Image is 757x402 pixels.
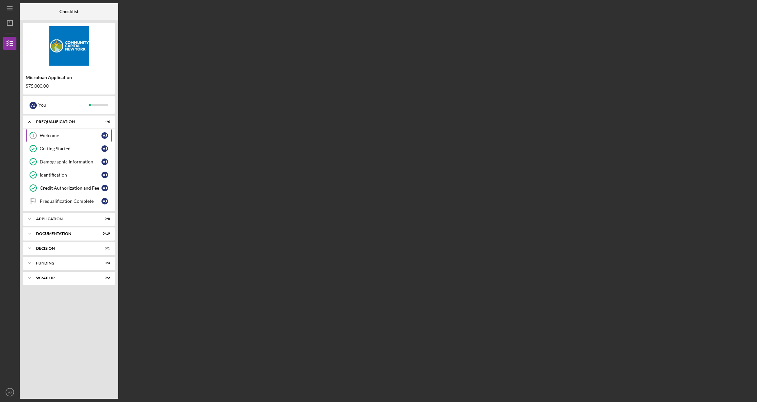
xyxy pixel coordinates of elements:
div: 0 / 19 [98,232,110,236]
div: A J [101,172,108,178]
tspan: 1 [32,134,34,138]
text: AJ [8,391,11,394]
div: Identification [40,172,101,178]
div: Prequalification [36,120,94,124]
div: Funding [36,261,94,265]
div: $75,000.00 [26,83,112,89]
div: Credit Authorization and Fee [40,185,101,191]
a: Prequalification CompleteAJ [26,195,112,208]
button: AJ [3,386,16,399]
div: 0 / 4 [98,261,110,265]
div: A J [101,145,108,152]
div: Getting Started [40,146,101,151]
b: Checklist [59,9,78,14]
div: 0 / 8 [98,217,110,221]
div: A J [101,198,108,204]
div: A J [101,159,108,165]
a: Getting StartedAJ [26,142,112,155]
a: IdentificationAJ [26,168,112,181]
div: You [38,99,89,111]
div: Welcome [40,133,101,138]
div: Decision [36,246,94,250]
a: Demographic InformationAJ [26,155,112,168]
div: A J [101,185,108,191]
img: Product logo [23,26,115,66]
div: 4 / 6 [98,120,110,124]
a: Credit Authorization and FeeAJ [26,181,112,195]
div: Wrap up [36,276,94,280]
div: Microloan Application [26,75,112,80]
div: Application [36,217,94,221]
div: Demographic Information [40,159,101,164]
a: 1WelcomeAJ [26,129,112,142]
div: Prequalification Complete [40,199,101,204]
div: Documentation [36,232,94,236]
div: A J [101,132,108,139]
div: 0 / 2 [98,276,110,280]
div: 0 / 1 [98,246,110,250]
div: A J [30,102,37,109]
